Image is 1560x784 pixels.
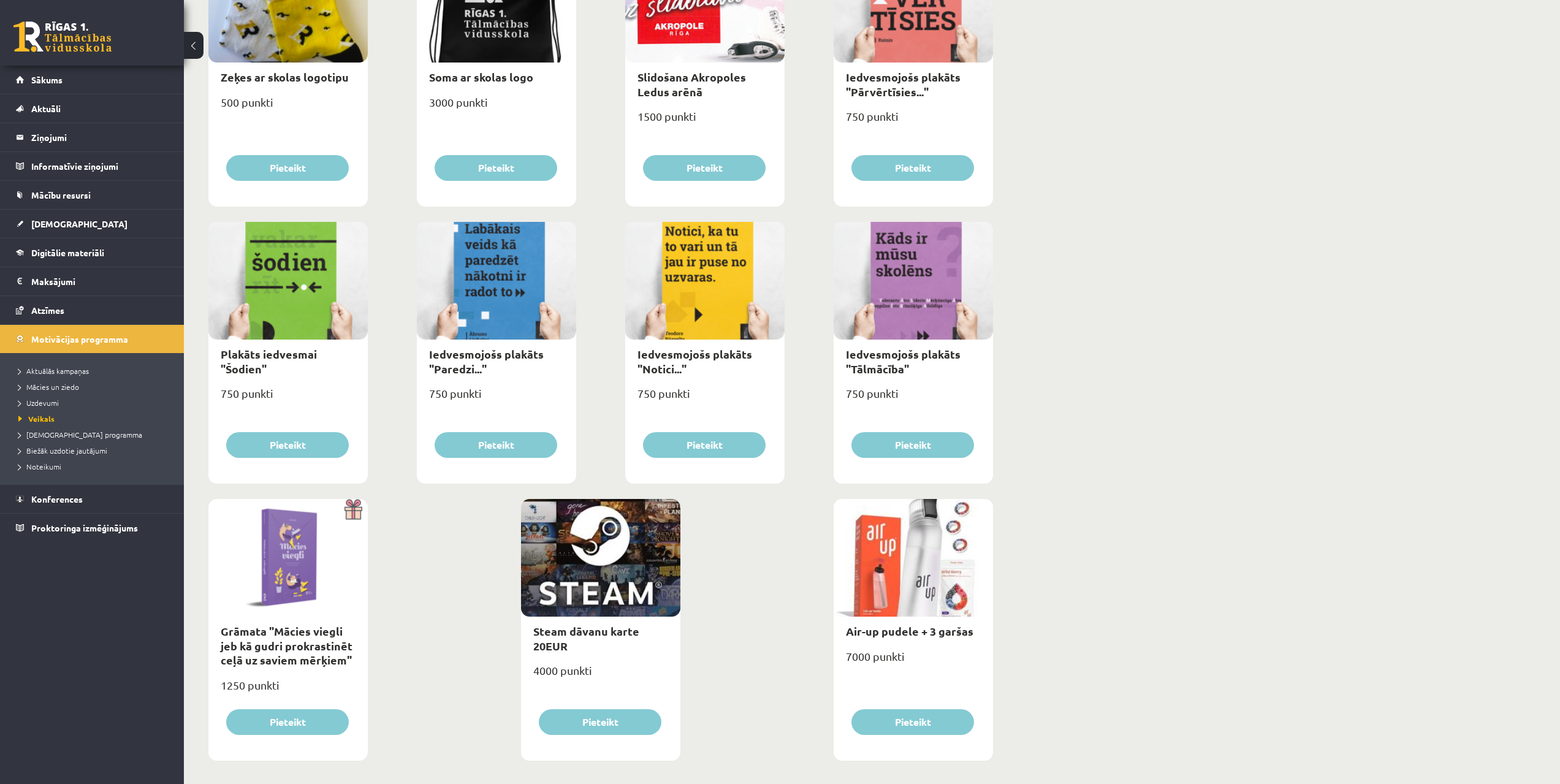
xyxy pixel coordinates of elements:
[637,347,752,375] a: Iedvesmojošs plakāts "Notici..."
[435,432,557,458] button: Pieteikt
[31,123,169,151] legend: Ziņojumi
[18,398,59,408] span: Uzdevumi
[18,414,55,424] span: Veikals
[851,709,974,735] button: Pieteikt
[31,267,169,295] legend: Maksājumi
[18,366,89,376] span: Aktuālās kampaņas
[851,432,974,458] button: Pieteikt
[846,624,973,638] a: Air-up pudele + 3 garšas
[208,92,368,123] div: 500 punkti
[208,383,368,414] div: 750 punkti
[429,70,533,84] a: Soma ar skolas logo
[643,155,766,181] button: Pieteikt
[31,189,91,200] span: Mācību resursi
[31,333,128,344] span: Motivācijas programma
[208,675,368,706] div: 1250 punkti
[625,106,785,137] div: 1500 punkti
[851,155,974,181] button: Pieteikt
[16,210,169,238] a: [DEMOGRAPHIC_DATA]
[18,446,107,455] span: Biežāk uzdotie jautājumi
[429,347,544,375] a: Iedvesmojošs plakāts "Paredzi..."
[625,383,785,414] div: 750 punkti
[16,296,169,324] a: Atzīmes
[18,461,172,472] a: Noteikumi
[18,397,172,408] a: Uzdevumi
[31,218,127,229] span: [DEMOGRAPHIC_DATA]
[31,152,169,180] legend: Informatīvie ziņojumi
[31,493,83,504] span: Konferences
[834,106,993,137] div: 750 punkti
[221,624,352,667] a: Grāmata "Mācies viegli jeb kā gudri prokrastinēt ceļā uz saviem mērķiem"
[846,70,961,98] a: Iedvesmojošs plakāts "Pārvērtīsies..."
[31,74,63,85] span: Sākums
[533,624,639,652] a: Steam dāvanu karte 20EUR
[16,152,169,180] a: Informatīvie ziņojumi
[31,522,138,533] span: Proktoringa izmēģinājums
[16,485,169,513] a: Konferences
[18,365,172,376] a: Aktuālās kampaņas
[435,155,557,181] button: Pieteikt
[846,347,961,375] a: Iedvesmojošs plakāts "Tālmācība"
[16,514,169,542] a: Proktoringa izmēģinājums
[31,247,104,258] span: Digitālie materiāli
[18,382,79,392] span: Mācies un ziedo
[521,660,680,691] div: 4000 punkti
[16,238,169,267] a: Digitālie materiāli
[226,155,349,181] button: Pieteikt
[417,383,576,414] div: 750 punkti
[637,70,746,98] a: Slidošana Akropoles Ledus arēnā
[18,413,172,424] a: Veikals
[643,432,766,458] button: Pieteikt
[31,305,64,316] span: Atzīmes
[16,325,169,353] a: Motivācijas programma
[834,383,993,414] div: 750 punkti
[417,92,576,123] div: 3000 punkti
[221,347,317,375] a: Plakāts iedvesmai "Šodien"
[16,123,169,151] a: Ziņojumi
[16,181,169,209] a: Mācību resursi
[340,499,368,520] img: Dāvana ar pārsteigumu
[18,429,172,440] a: [DEMOGRAPHIC_DATA] programma
[13,21,112,52] a: Rīgas 1. Tālmācības vidusskola
[539,709,661,735] button: Pieteikt
[16,267,169,295] a: Maksājumi
[18,445,172,456] a: Biežāk uzdotie jautājumi
[31,103,61,114] span: Aktuāli
[18,381,172,392] a: Mācies un ziedo
[221,70,349,84] a: Zeķes ar skolas logotipu
[226,432,349,458] button: Pieteikt
[226,709,349,735] button: Pieteikt
[18,430,142,440] span: [DEMOGRAPHIC_DATA] programma
[16,66,169,94] a: Sākums
[18,462,61,471] span: Noteikumi
[16,94,169,123] a: Aktuāli
[834,646,993,677] div: 7000 punkti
